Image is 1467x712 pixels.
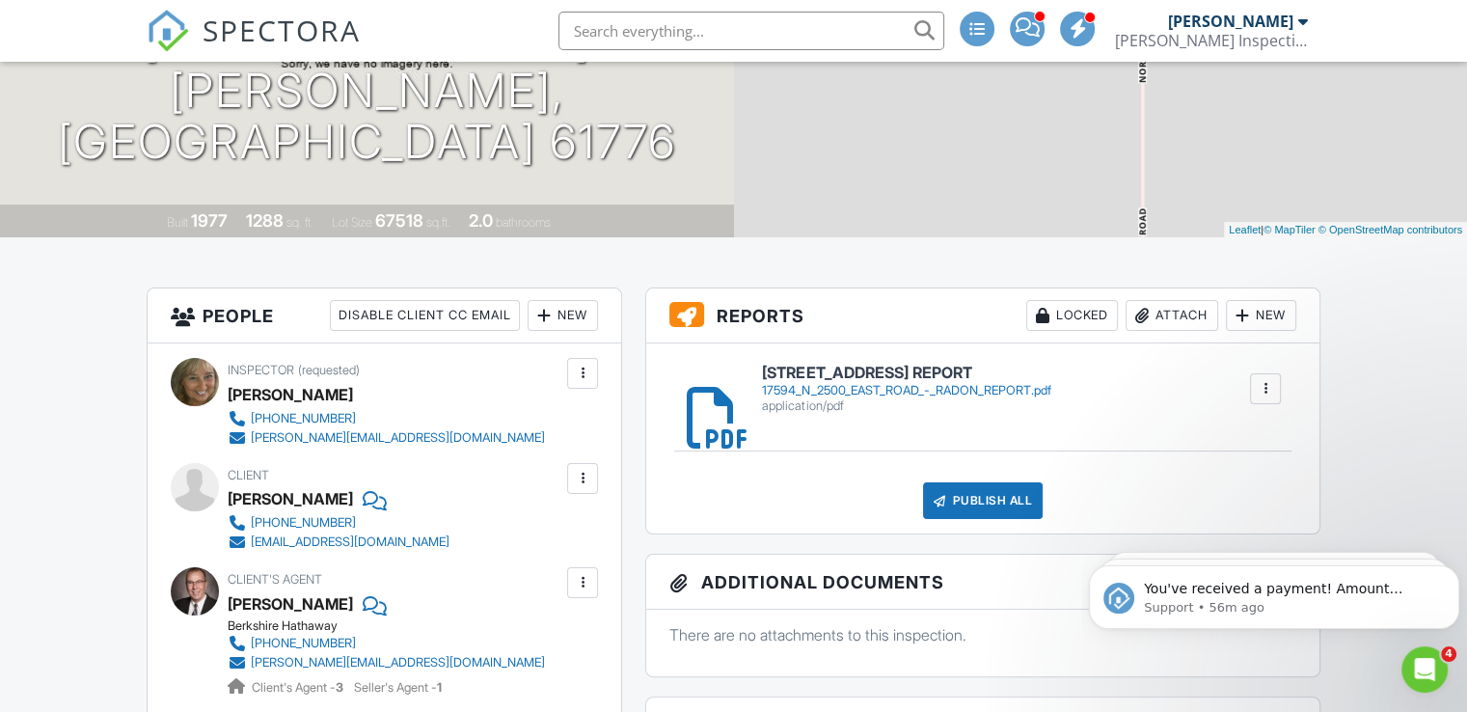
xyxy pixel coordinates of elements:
[1081,525,1467,660] iframe: Intercom notifications message
[167,215,188,230] span: Built
[354,680,442,695] span: Seller's Agent -
[228,380,353,409] div: [PERSON_NAME]
[147,26,361,67] a: SPECTORA
[332,215,372,230] span: Lot Size
[228,484,353,513] div: [PERSON_NAME]
[1026,300,1118,331] div: Locked
[251,515,356,531] div: [PHONE_NUMBER]
[1401,646,1448,693] iframe: Intercom live chat
[147,10,189,52] img: The Best Home Inspection Software - Spectora
[1263,224,1316,235] a: © MapTiler
[228,513,449,533] a: [PHONE_NUMBER]
[228,618,560,634] div: Berkshire Hathaway
[762,365,1050,382] h6: [STREET_ADDRESS] REPORT
[228,409,545,428] a: [PHONE_NUMBER]
[646,288,1319,343] h3: Reports
[1115,31,1308,50] div: SEGO Inspections Inc.
[375,210,423,231] div: 67518
[251,411,356,426] div: [PHONE_NUMBER]
[228,572,322,587] span: Client's Agent
[228,589,353,618] a: [PERSON_NAME]
[251,655,545,671] div: [PERSON_NAME][EMAIL_ADDRESS][DOMAIN_NAME]
[558,12,944,50] input: Search everything...
[426,215,450,230] span: sq.ft.
[496,215,551,230] span: bathrooms
[228,468,269,482] span: Client
[336,680,343,695] strong: 3
[246,210,284,231] div: 1288
[923,482,1044,519] div: Publish All
[1229,224,1261,235] a: Leaflet
[646,555,1319,610] h3: Additional Documents
[669,624,1296,645] p: There are no attachments to this inspection.
[203,10,361,50] span: SPECTORA
[469,210,493,231] div: 2.0
[762,365,1050,414] a: [STREET_ADDRESS] REPORT 17594_N_2500_EAST_ROAD_-_RADON_REPORT.pdf application/pdf
[762,383,1050,398] div: 17594_N_2500_EAST_ROAD_-_RADON_REPORT.pdf
[528,300,598,331] div: New
[1441,646,1456,662] span: 4
[251,636,356,651] div: [PHONE_NUMBER]
[31,14,703,167] h1: [STREET_ADDRESS] [PERSON_NAME], [GEOGRAPHIC_DATA] 61776
[191,210,228,231] div: 1977
[228,428,545,448] a: [PERSON_NAME][EMAIL_ADDRESS][DOMAIN_NAME]
[286,215,313,230] span: sq. ft.
[762,398,1050,414] div: application/pdf
[1318,224,1462,235] a: © OpenStreetMap contributors
[251,534,449,550] div: [EMAIL_ADDRESS][DOMAIN_NAME]
[251,430,545,446] div: [PERSON_NAME][EMAIL_ADDRESS][DOMAIN_NAME]
[228,653,545,672] a: [PERSON_NAME][EMAIL_ADDRESS][DOMAIN_NAME]
[437,680,442,695] strong: 1
[148,288,621,343] h3: People
[1168,12,1293,31] div: [PERSON_NAME]
[252,680,346,695] span: Client's Agent -
[1126,300,1218,331] div: Attach
[1226,300,1296,331] div: New
[228,634,545,653] a: [PHONE_NUMBER]
[330,300,520,331] div: Disable Client CC Email
[1224,222,1467,238] div: |
[228,533,449,552] a: [EMAIL_ADDRESS][DOMAIN_NAME]
[298,363,360,377] span: (requested)
[228,363,294,377] span: Inspector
